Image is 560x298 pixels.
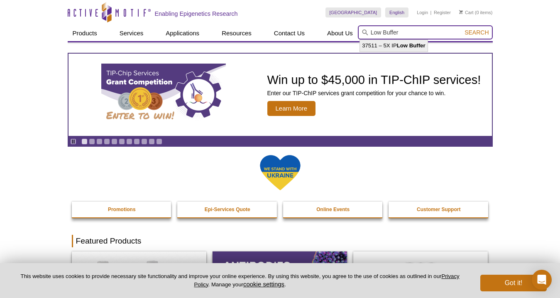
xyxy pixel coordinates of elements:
[462,29,491,36] button: Search
[156,138,162,145] a: Go to slide 11
[480,275,547,291] button: Got it!
[459,10,463,14] img: Your Cart
[68,54,492,136] article: TIP-ChIP Services Grant Competition
[149,138,155,145] a: Go to slide 10
[70,138,76,145] a: Toggle autoplay
[322,25,358,41] a: About Us
[89,138,95,145] a: Go to slide 2
[316,207,350,212] strong: Online Events
[205,207,250,212] strong: Epi-Services Quote
[108,207,136,212] strong: Promotions
[119,138,125,145] a: Go to slide 6
[434,10,451,15] a: Register
[259,154,301,191] img: We Stand With Ukraine
[358,25,493,39] input: Keyword, Cat. No.
[430,7,432,17] li: |
[104,138,110,145] a: Go to slide 4
[385,7,408,17] a: English
[68,54,492,136] a: TIP-ChIP Services Grant Competition Win up to $45,000 in TIP-ChIP services! Enter our TIP-ChIP se...
[243,281,284,288] button: cookie settings
[267,101,316,116] span: Learn More
[13,273,467,288] p: This website uses cookies to provide necessary site functionality and improve your online experie...
[72,202,172,217] a: Promotions
[267,74,481,86] h2: Win up to $45,000 in TIP-ChIP services!
[459,10,474,15] a: Cart
[459,7,493,17] li: (0 items)
[269,25,310,41] a: Contact Us
[81,138,88,145] a: Go to slide 1
[397,42,426,49] strong: Low Buffer
[417,207,460,212] strong: Customer Support
[101,64,226,126] img: TIP-ChIP Services Grant Competition
[177,202,278,217] a: Epi-Services Quote
[389,202,489,217] a: Customer Support
[217,25,257,41] a: Resources
[325,7,381,17] a: [GEOGRAPHIC_DATA]
[161,25,204,41] a: Applications
[72,235,489,247] h2: Featured Products
[360,40,427,52] li: 37511 – 5X IP
[532,270,552,290] div: Open Intercom Messenger
[141,138,147,145] a: Go to slide 9
[465,29,489,36] span: Search
[115,25,149,41] a: Services
[417,10,428,15] a: Login
[267,89,481,97] p: Enter our TIP-ChIP services grant competition for your chance to win.
[194,273,459,287] a: Privacy Policy
[96,138,103,145] a: Go to slide 3
[134,138,140,145] a: Go to slide 8
[126,138,132,145] a: Go to slide 7
[111,138,117,145] a: Go to slide 5
[283,202,384,217] a: Online Events
[68,25,102,41] a: Products
[155,10,238,17] h2: Enabling Epigenetics Research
